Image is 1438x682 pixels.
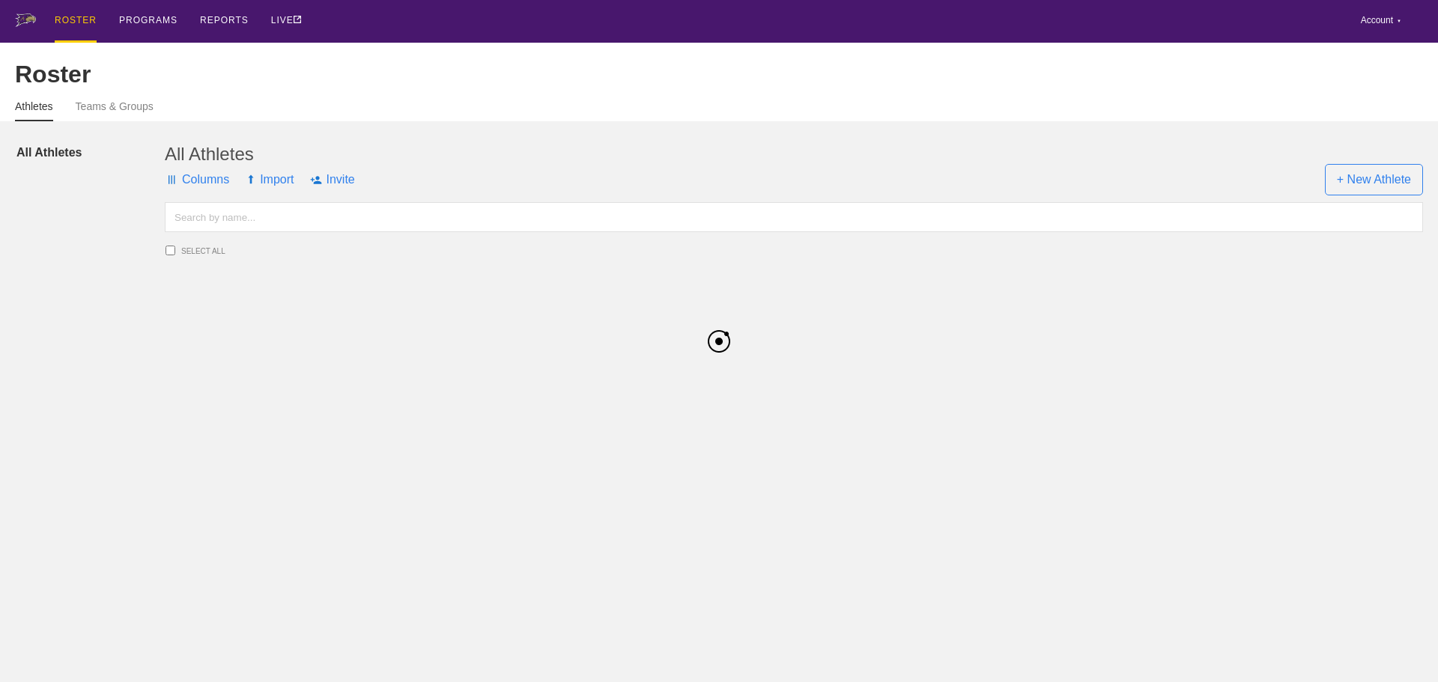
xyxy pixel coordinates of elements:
input: Search by name... [165,202,1423,232]
img: black_logo.png [708,330,730,353]
span: + New Athlete [1325,164,1423,195]
iframe: Chat Widget [1363,610,1438,682]
span: Import [246,157,294,202]
div: ▼ [1397,16,1401,25]
a: Athletes [15,100,53,121]
span: Columns [165,157,229,202]
img: logo [15,13,36,27]
div: Roster [15,61,1423,88]
a: Teams & Groups [76,100,154,120]
a: All Athletes [16,144,165,162]
span: Invite [310,157,354,202]
span: SELECT ALL [181,247,363,255]
div: All Athletes [165,144,1423,165]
